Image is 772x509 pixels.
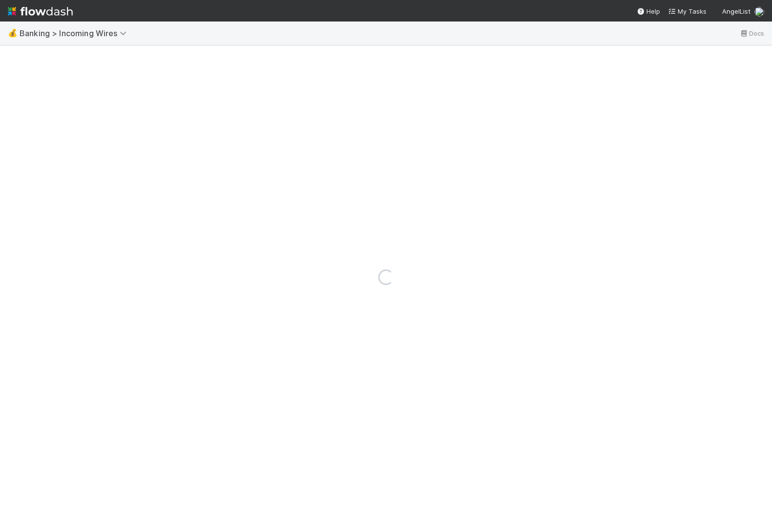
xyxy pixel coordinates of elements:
[20,28,131,38] span: Banking > Incoming Wires
[739,27,764,39] a: Docs
[722,7,751,15] span: AngelList
[668,7,707,15] span: My Tasks
[754,7,764,17] img: avatar_2de93f86-b6c7-4495-bfe2-fb093354a53c.png
[668,6,707,16] a: My Tasks
[637,6,660,16] div: Help
[8,3,73,20] img: logo-inverted-e16ddd16eac7371096b0.svg
[8,29,18,37] span: 💰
